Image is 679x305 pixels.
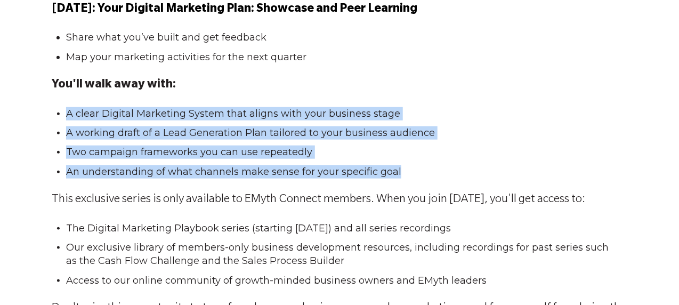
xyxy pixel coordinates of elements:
[52,3,417,16] span: [DATE]: Your Digital Marketing Plan: Showcase and Peer Learning
[52,79,176,92] strong: You'll walk away with:
[66,166,401,178] span: An understanding of what channels make sense for your specific goal
[66,127,435,139] span: A working draft of a Lead Generation Plan tailored to your business audience
[66,108,400,119] span: A clear Digital Marketing System that aligns with your business stage
[66,222,451,234] span: The Digital Marketing Playbook series (starting [DATE]) and all series recordings
[66,51,621,64] li: Map your marketing activities for the next quarter
[66,275,487,286] span: Access to our online community of growth-minded business owners and EMyth leaders
[66,146,312,158] span: Two campaign frameworks you can use repeatedly
[66,31,621,44] li: Share what you’ve built and get feedback
[52,190,627,210] p: This exclusive series is only available to EMyth Connect members. When you join [DATE], you'll ge...
[626,254,679,305] iframe: Chat Widget
[66,242,609,267] span: Our exclusive library of members-only business development resources, including recordings for pa...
